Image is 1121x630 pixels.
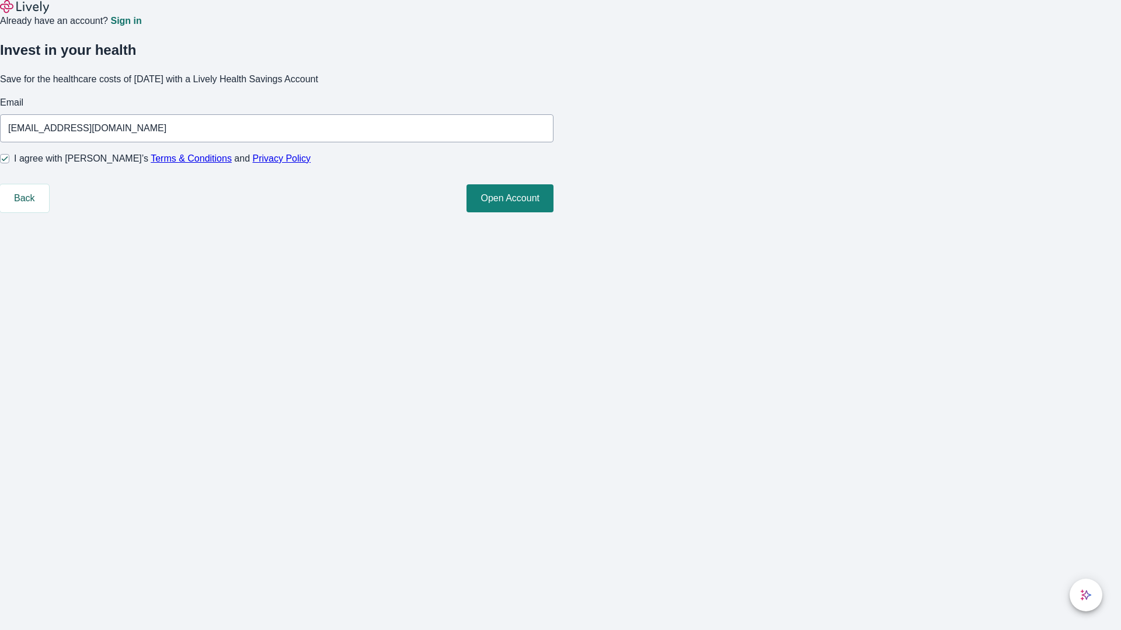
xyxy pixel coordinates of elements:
a: Terms & Conditions [151,153,232,163]
a: Sign in [110,16,141,26]
button: Open Account [466,184,553,212]
svg: Lively AI Assistant [1080,589,1092,601]
a: Privacy Policy [253,153,311,163]
button: chat [1070,579,1102,611]
span: I agree with [PERSON_NAME]’s and [14,152,311,166]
